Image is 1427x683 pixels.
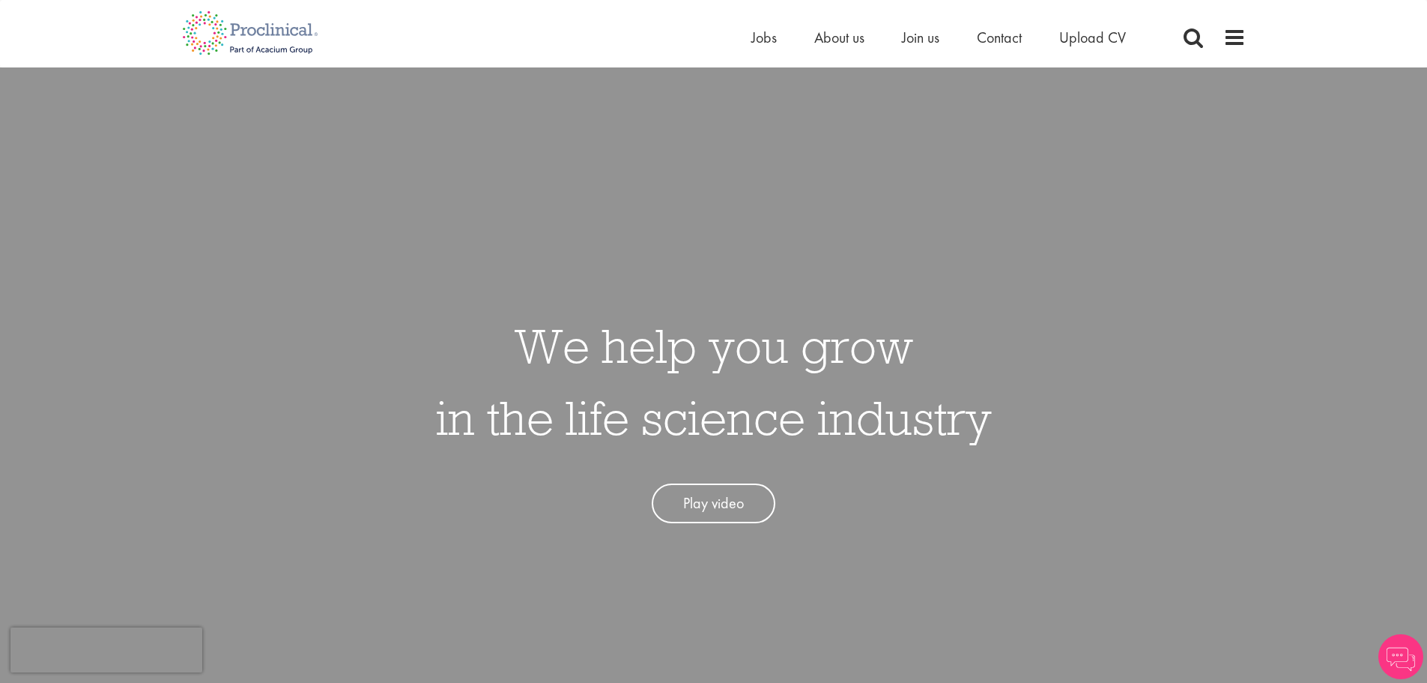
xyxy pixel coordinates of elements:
h1: We help you grow in the life science industry [436,310,992,454]
a: About us [814,28,864,47]
a: Jobs [751,28,777,47]
img: Chatbot [1378,634,1423,679]
a: Contact [977,28,1022,47]
a: Upload CV [1059,28,1126,47]
a: Play video [652,484,775,523]
a: Join us [902,28,939,47]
